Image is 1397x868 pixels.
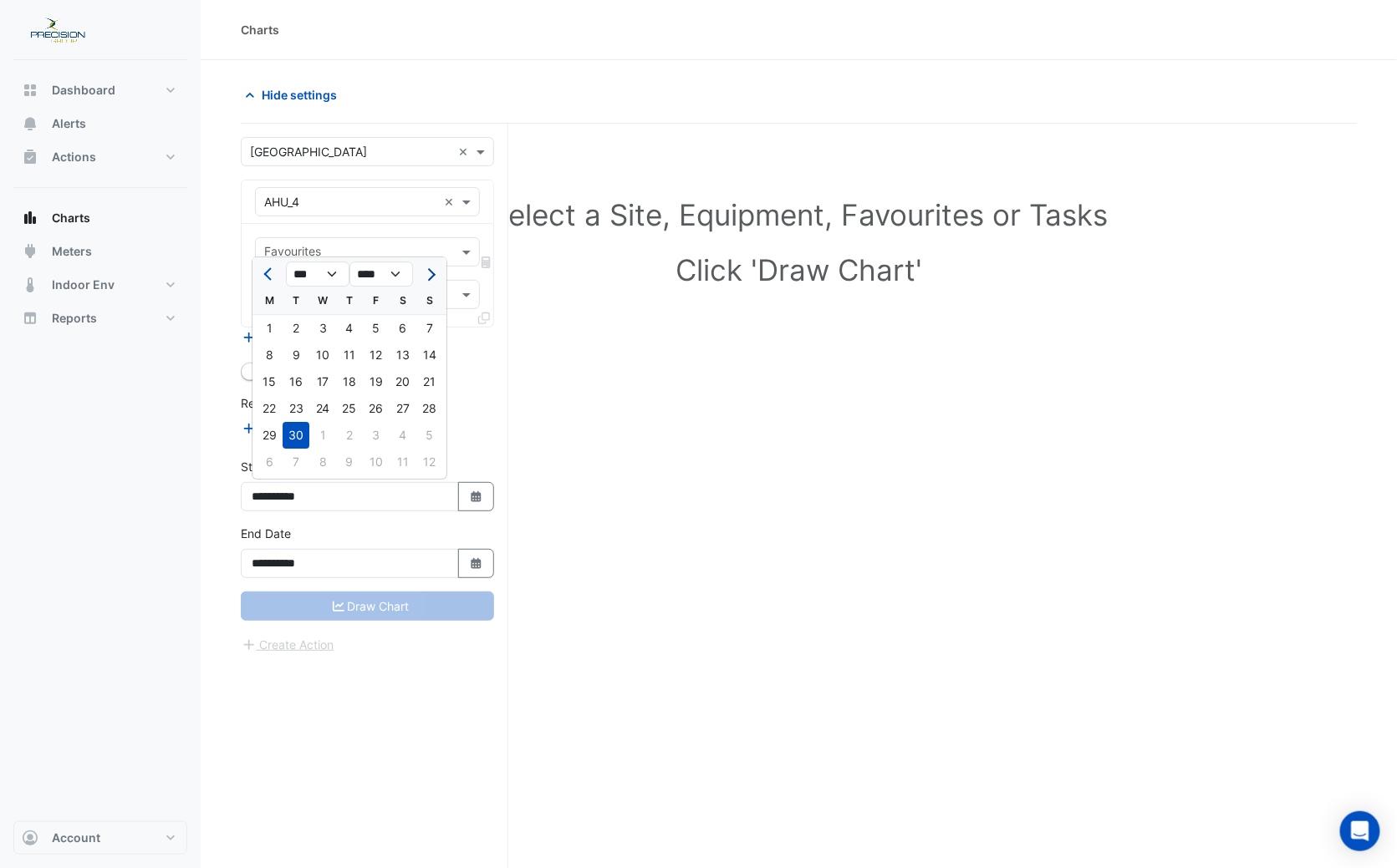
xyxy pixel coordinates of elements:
[286,261,349,287] select: Select month
[309,368,336,395] div: 17
[416,342,443,368] div: Sunday, September 14, 2025
[390,315,416,342] div: 6
[52,210,90,226] span: Charts
[390,422,416,449] div: Saturday, October 4, 2025
[13,140,187,174] button: Actions
[309,368,336,395] div: Wednesday, September 17, 2025
[390,342,416,368] div: 13
[336,287,363,314] div: T
[416,287,443,314] div: S
[309,449,336,475] div: Wednesday, October 8, 2025
[390,287,416,314] div: S
[262,86,337,104] span: Hide settings
[309,342,336,368] div: 10
[363,395,390,422] div: Friday, September 26, 2025
[390,422,416,449] div: 4
[363,449,390,475] div: Friday, October 10, 2025
[336,368,363,395] div: Thursday, September 18, 2025
[363,342,390,368] div: 12
[444,193,458,211] span: Clear
[13,201,187,235] button: Charts
[256,395,283,422] div: Monday, September 22, 2025
[309,287,336,314] div: W
[390,315,416,342] div: Saturday, September 6, 2025
[416,449,443,475] div: Sunday, October 12, 2025
[478,311,490,325] span: Clone Favourites and Tasks from this Equipment to other Equipment
[283,449,309,475] div: 7
[283,342,309,368] div: 9
[22,310,38,327] app-icon: Reports
[363,287,390,314] div: F
[336,449,363,475] div: Thursday, October 9, 2025
[22,210,38,226] app-icon: Charts
[256,422,283,449] div: Monday, September 29, 2025
[283,449,309,475] div: Tuesday, October 7, 2025
[390,368,416,395] div: 20
[241,80,348,109] button: Hide settings
[52,310,97,327] span: Reports
[336,395,363,422] div: Thursday, September 25, 2025
[278,252,1320,287] h1: Click 'Draw Chart'
[13,302,187,335] button: Reports
[259,261,279,287] button: Previous month
[390,449,416,475] div: Saturday, October 11, 2025
[52,277,115,293] span: Indoor Env
[390,395,416,422] div: 27
[416,449,443,475] div: 12
[336,368,363,395] div: 18
[52,243,92,260] span: Meters
[363,395,390,422] div: 26
[349,261,413,287] select: Select year
[262,242,321,264] div: Favourites
[241,21,279,38] div: Charts
[363,368,390,395] div: 19
[283,368,309,395] div: Tuesday, September 16, 2025
[241,394,329,412] label: Reference Lines
[13,821,187,855] button: Account
[309,315,336,342] div: Wednesday, September 3, 2025
[256,342,283,368] div: Monday, September 8, 2025
[283,315,309,342] div: Tuesday, September 2, 2025
[283,342,309,368] div: Tuesday, September 9, 2025
[416,368,443,395] div: Sunday, September 21, 2025
[52,115,86,132] span: Alerts
[309,449,336,475] div: 8
[469,556,484,571] fa-icon: Select Date
[416,395,443,422] div: Sunday, September 28, 2025
[241,328,342,348] button: Add Equipment
[52,149,96,165] span: Actions
[1340,811,1380,851] div: Open Intercom Messenger
[336,395,363,422] div: 25
[241,419,365,438] button: Add Reference Line
[390,342,416,368] div: Saturday, September 13, 2025
[336,342,363,368] div: 11
[390,395,416,422] div: Saturday, September 27, 2025
[416,368,443,395] div: 21
[336,342,363,368] div: Thursday, September 11, 2025
[390,449,416,475] div: 11
[390,368,416,395] div: Saturday, September 20, 2025
[256,449,283,475] div: Monday, October 6, 2025
[256,315,283,342] div: 1
[22,115,38,132] app-icon: Alerts
[13,74,187,107] button: Dashboard
[363,315,390,342] div: 5
[469,490,484,504] fa-icon: Select Date
[20,13,95,47] img: Company Logo
[336,422,363,449] div: Thursday, October 2, 2025
[52,830,100,846] span: Account
[363,422,390,449] div: 3
[283,422,309,449] div: 30
[13,235,187,268] button: Meters
[416,315,443,342] div: Sunday, September 7, 2025
[336,315,363,342] div: 4
[13,268,187,302] button: Indoor Env
[22,149,38,165] app-icon: Actions
[22,82,38,99] app-icon: Dashboard
[309,395,336,422] div: 24
[479,255,494,269] span: Choose Function
[336,315,363,342] div: Thursday, September 4, 2025
[283,368,309,395] div: 16
[256,449,283,475] div: 6
[256,368,283,395] div: 15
